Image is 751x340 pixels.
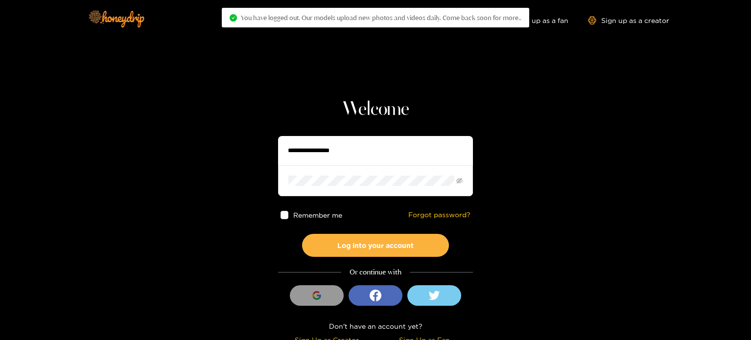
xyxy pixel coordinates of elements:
span: check-circle [230,14,237,22]
a: Sign up as a creator [588,16,669,24]
button: Log into your account [302,234,449,257]
div: Don't have an account yet? [278,320,473,332]
span: You have logged out. Our models upload new photos and videos daily. Come back soon for more.. [241,14,521,22]
span: Remember me [294,211,343,219]
div: Or continue with [278,267,473,278]
h1: Welcome [278,98,473,121]
a: Sign up as a fan [501,16,568,24]
span: eye-invisible [456,178,463,184]
a: Forgot password? [408,211,470,219]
